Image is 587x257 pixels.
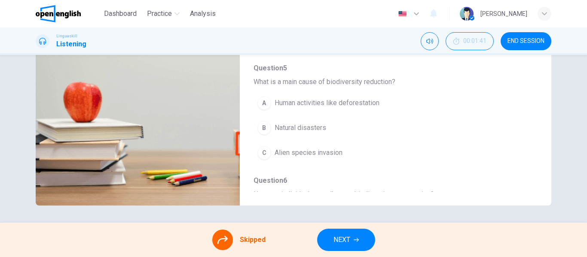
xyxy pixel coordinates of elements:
div: Hide [446,32,494,50]
button: END SESSION [501,32,551,50]
span: Practice [147,9,172,19]
button: Dashboard [101,6,140,21]
div: [PERSON_NAME] [480,9,527,19]
button: NEXT [317,229,375,251]
span: Question 6 [254,175,524,186]
span: END SESSION [508,38,544,45]
img: en [397,11,408,17]
span: Dashboard [104,9,137,19]
span: Linguaskill [56,33,77,39]
button: Practice [144,6,183,21]
span: What is a main cause of biodiversity reduction? [254,77,524,87]
span: 00:01:41 [463,38,486,45]
span: Skipped [240,235,266,245]
div: Mute [421,32,439,50]
button: Analysis [186,6,219,21]
span: Analysis [190,9,216,19]
img: Profile picture [460,7,474,21]
img: OpenEnglish logo [36,5,81,22]
h1: Listening [56,39,86,49]
a: OpenEnglish logo [36,5,101,22]
button: 00:01:41 [446,32,494,50]
span: Question 5 [254,63,524,73]
span: NEXT [333,234,350,246]
span: How can individuals contribute to biodiversity conservation? [254,189,524,200]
